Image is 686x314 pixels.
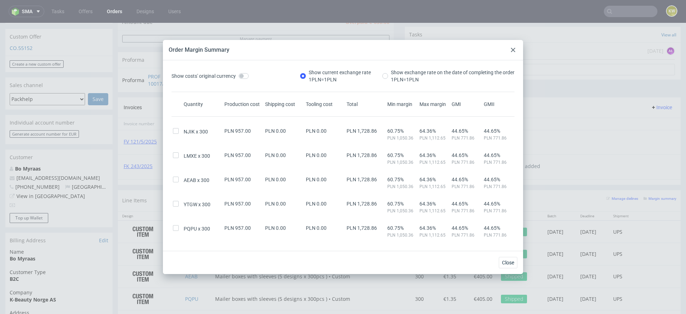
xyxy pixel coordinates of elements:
[502,260,514,265] span: Close
[345,101,386,108] div: Total
[609,198,666,220] td: UPS
[543,287,576,309] td: [DATE]
[211,220,402,243] td: Mailer boxes with sleeves (5 designs x 300pcs ) • Custom
[10,273,56,280] strong: K-Beauty Norge AS
[609,220,666,243] td: UPS
[606,174,638,178] small: Manage dielines
[224,225,251,231] span: PLN 957.00
[184,201,202,208] span: YTGW
[65,161,122,167] span: [GEOGRAPHIC_DATA]
[118,189,181,198] th: Design
[16,152,100,158] a: [EMAIL_ADDRESS][DOMAIN_NAME]
[122,50,146,65] td: Proforma
[643,174,676,178] small: Margin summary
[387,184,417,189] span: PLN 1,050.36
[168,141,211,146] span: Corrective invoice
[576,198,609,220] td: [DATE]
[382,98,420,104] span: Payment reference
[264,101,304,108] div: Shipping cost
[10,22,33,29] a: CO.55152
[452,201,481,207] span: 44.65%
[431,141,449,146] div: Sent
[402,265,428,287] td: 300
[5,6,113,22] div: Custom Offer
[387,128,417,134] span: 60.75%
[452,177,481,182] span: 44.65%
[169,46,229,54] div: Order Margin Summary
[171,69,249,83] label: Show costs' original currency
[347,128,377,134] span: PLN 1,728.86
[411,41,675,52] input: Type to create new task
[353,98,370,104] span: Payment
[484,208,513,214] span: PLN 771.86
[402,243,428,265] td: 300
[402,198,428,220] td: 300
[306,152,327,158] span: PLN 0.00
[465,228,492,235] p: €405.00
[185,250,198,257] a: AEAB
[182,225,223,232] div: 300
[501,272,527,280] div: Shipped
[184,152,202,159] span: LMXE
[667,25,674,32] figcaption: AŁ
[576,243,609,265] td: [DATE]
[465,206,492,213] p: €405.00
[182,201,223,208] div: 300
[168,116,211,122] span: Final invoice
[431,98,457,104] span: Invoice email
[222,116,252,122] span: -
[428,265,461,287] td: €1.35
[347,225,377,231] span: PLN 1,728.86
[661,9,676,15] a: View all
[309,76,371,83] div: 1 PLN = 1 PLN
[182,177,223,184] div: 300
[353,116,370,122] span: -
[501,205,527,213] div: Shipped
[387,232,417,238] span: PLN 1,050.36
[418,101,450,108] div: Max margin
[16,170,85,177] a: View in [GEOGRAPHIC_DATA]
[501,249,527,258] div: Shipped
[484,232,513,238] span: PLN 771.86
[5,55,113,70] div: Sales channel
[118,29,394,45] div: Proforma
[452,135,481,141] span: PLN 771.86
[461,189,497,198] th: Net Total
[265,225,286,231] span: PLN 0.00
[125,245,161,263] img: ico-item-custom-a8f9c3db6a5631ce2f509e228e8b95abde266dc4376634de7b166047de09ff05.png
[224,128,251,134] span: PLN 957.00
[651,82,672,87] span: Invoice
[543,189,576,198] th: Batch
[387,225,417,231] span: 60.75%
[211,265,402,287] td: Mailer boxes with sleeves (5 designs x 300pcs ) • Custom
[264,98,294,104] span: Invoice amount
[419,128,449,134] span: 64.36%
[419,177,449,182] span: 64.36%
[609,243,666,265] td: UPS
[387,177,417,182] span: 60.75%
[452,184,481,189] span: PLN 771.86
[124,115,157,122] a: FV 121/5/2025
[306,128,327,134] span: PLN 0.00
[484,177,513,182] span: 44.65%
[576,189,609,198] th: Deadline
[224,201,251,207] span: PLN 957.00
[224,152,251,158] span: PLN 957.00
[125,200,161,218] img: ico-item-custom-a8f9c3db6a5631ce2f509e228e8b95abde266dc4376634de7b166047de09ff05.png
[15,142,41,149] a: Bo Myraas
[419,208,449,214] span: PLN 1,112.65
[223,101,264,108] div: Production cost
[10,232,35,239] strong: Bo Myraas
[499,257,517,268] button: Close
[10,266,108,273] span: Company
[402,287,428,309] td: 300
[497,189,543,198] th: Stage
[431,116,449,122] div: Sent
[419,135,449,141] span: PLN 1,112.65
[305,98,341,104] span: Payment deadline
[428,198,461,220] td: €1.35
[422,22,446,27] div: Completed
[391,76,514,83] div: 1 PLN = 1 PLN
[391,69,514,83] div: Show exchange rate on the date of completing the order
[185,273,198,279] a: PQPU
